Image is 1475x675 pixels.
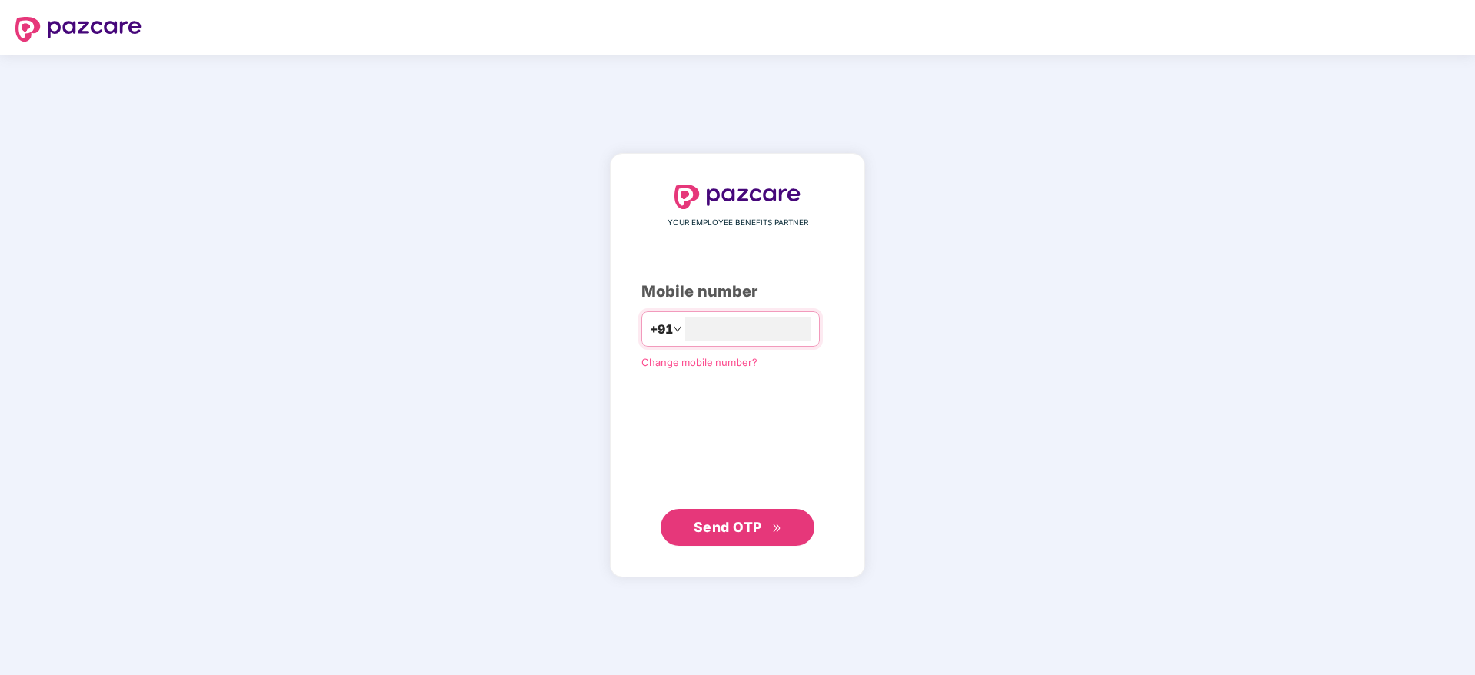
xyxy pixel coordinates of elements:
[673,324,682,334] span: down
[772,524,782,534] span: double-right
[668,217,808,229] span: YOUR EMPLOYEE BENEFITS PARTNER
[674,185,801,209] img: logo
[661,509,814,546] button: Send OTPdouble-right
[641,280,834,304] div: Mobile number
[641,356,757,368] a: Change mobile number?
[650,320,673,339] span: +91
[15,17,142,42] img: logo
[694,519,762,535] span: Send OTP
